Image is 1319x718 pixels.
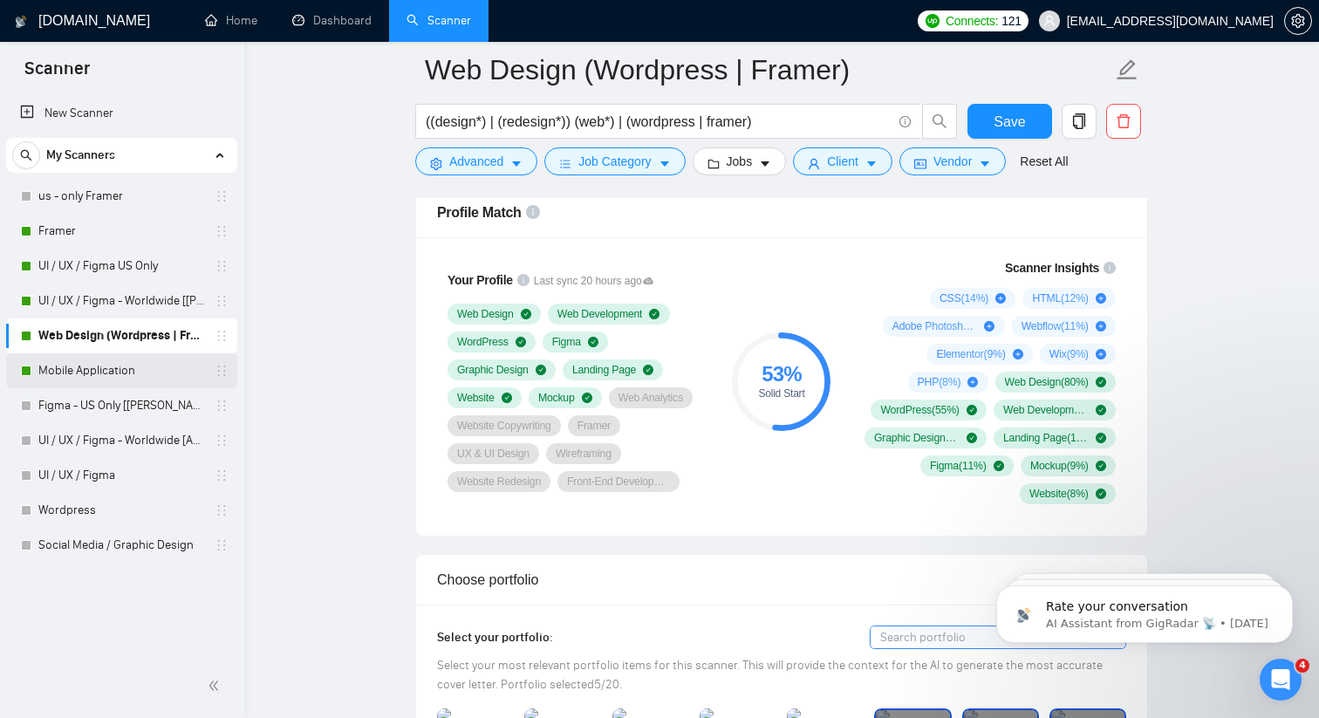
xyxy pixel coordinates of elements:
[38,528,204,563] a: Social Media / Graphic Design
[1096,377,1106,387] span: check-circle
[572,363,636,377] span: Landing Page
[6,96,237,131] li: New Scanner
[967,377,978,387] span: plus-circle
[1032,291,1088,305] span: HTML ( 12 %)
[1107,113,1140,129] span: delete
[516,337,526,347] span: check-circle
[759,157,771,170] span: caret-down
[215,399,229,413] span: holder
[936,347,1005,361] span: Elementor ( 9 %)
[437,555,1126,605] div: Choose portfolio
[521,309,531,319] span: check-circle
[994,111,1025,133] span: Save
[1106,104,1141,139] button: delete
[437,630,553,645] span: Select your portfolio:
[1043,15,1056,27] span: user
[871,626,1125,648] input: Search portfolio
[437,205,522,220] span: Profile Match
[1005,262,1099,274] span: Scanner Insights
[1104,262,1116,274] span: info-circle
[38,458,204,493] a: UI / UX / Figma
[559,157,571,170] span: bars
[880,403,959,417] span: WordPress ( 55 %)
[448,273,513,287] span: Your Profile
[552,335,581,349] span: Figma
[874,431,960,445] span: Graphic Design ( 36 %)
[577,419,611,433] span: Framer
[899,147,1006,175] button: idcardVendorcaret-down
[38,214,204,249] a: Framer
[1003,403,1089,417] span: Web Development ( 44 %)
[808,157,820,170] span: user
[827,152,858,171] span: Client
[502,393,512,403] span: check-circle
[425,48,1112,92] input: Scanner name...
[517,274,530,286] span: info-circle
[215,224,229,238] span: holder
[215,259,229,273] span: holder
[208,677,225,694] span: double-left
[1284,14,1312,28] a: setting
[1003,431,1089,445] span: Landing Page ( 13 %)
[659,157,671,170] span: caret-down
[892,319,978,333] span: Adobe Photoshop ( 11 %)
[967,104,1052,139] button: Save
[967,405,977,415] span: check-circle
[38,353,204,388] a: Mobile Application
[582,393,592,403] span: check-circle
[984,321,994,332] span: plus-circle
[557,307,643,321] span: Web Development
[12,141,40,169] button: search
[38,318,204,353] a: Web Design (Wordpress | Framer)
[215,364,229,378] span: holder
[1049,347,1089,361] span: Wix ( 9 %)
[1096,293,1106,304] span: plus-circle
[1063,113,1096,129] span: copy
[930,459,987,473] span: Figma ( 11 %)
[967,433,977,443] span: check-circle
[727,152,753,171] span: Jobs
[38,423,204,458] a: UI / UX / Figma - Worldwide [Anya]
[995,293,1006,304] span: plus-circle
[449,152,503,171] span: Advanced
[1030,459,1089,473] span: Mockup ( 9 %)
[215,538,229,552] span: holder
[457,419,551,433] span: Website Copywriting
[918,375,961,389] span: PHP ( 8 %)
[534,273,654,290] span: Last sync 20 hours ago
[457,335,509,349] span: WordPress
[1096,433,1106,443] span: check-circle
[15,8,27,36] img: logo
[1096,405,1106,415] span: check-circle
[10,56,104,92] span: Scanner
[1062,104,1097,139] button: copy
[538,391,575,405] span: Mockup
[556,447,612,461] span: Wireframing
[510,157,523,170] span: caret-down
[415,147,537,175] button: settingAdvancedcaret-down
[1096,461,1106,471] span: check-circle
[1096,349,1106,359] span: plus-circle
[732,364,830,385] div: 53 %
[205,13,257,28] a: homeHome
[1096,321,1106,332] span: plus-circle
[1022,319,1089,333] span: Webflow ( 11 %)
[1013,349,1023,359] span: plus-circle
[588,337,598,347] span: check-circle
[1285,14,1311,28] span: setting
[457,307,514,321] span: Web Design
[732,388,830,399] div: Solid Start
[567,475,670,489] span: Front-End Development
[292,13,372,28] a: dashboardDashboard
[457,363,529,377] span: Graphic Design
[1005,375,1089,389] span: Web Design ( 80 %)
[38,493,204,528] a: Wordpress
[914,157,926,170] span: idcard
[38,249,204,284] a: UI / UX / Figma US Only
[430,157,442,170] span: setting
[649,309,659,319] span: check-circle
